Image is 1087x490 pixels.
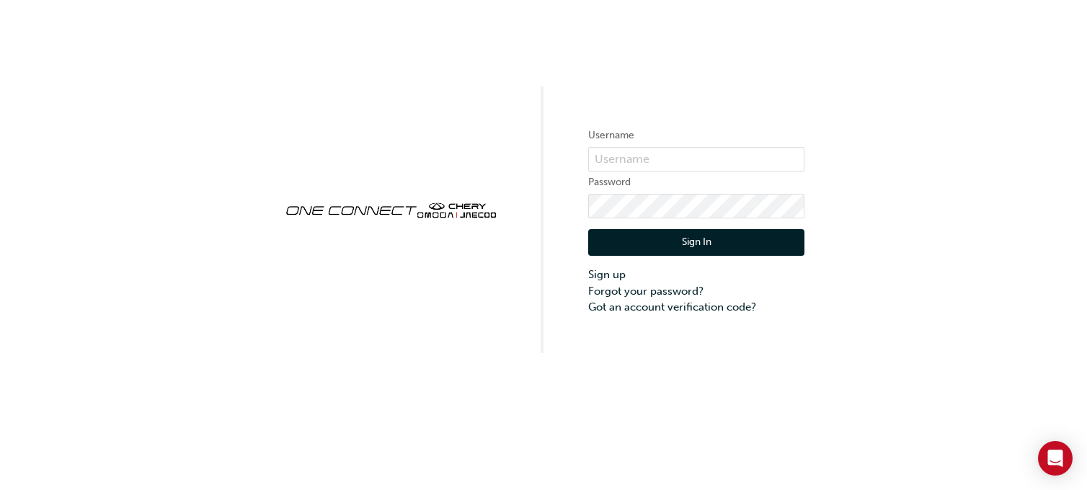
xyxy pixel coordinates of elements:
[588,174,804,191] label: Password
[283,190,499,228] img: oneconnect
[588,283,804,300] a: Forgot your password?
[1038,441,1073,476] div: Open Intercom Messenger
[588,147,804,171] input: Username
[588,127,804,144] label: Username
[588,299,804,316] a: Got an account verification code?
[588,267,804,283] a: Sign up
[588,229,804,257] button: Sign In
